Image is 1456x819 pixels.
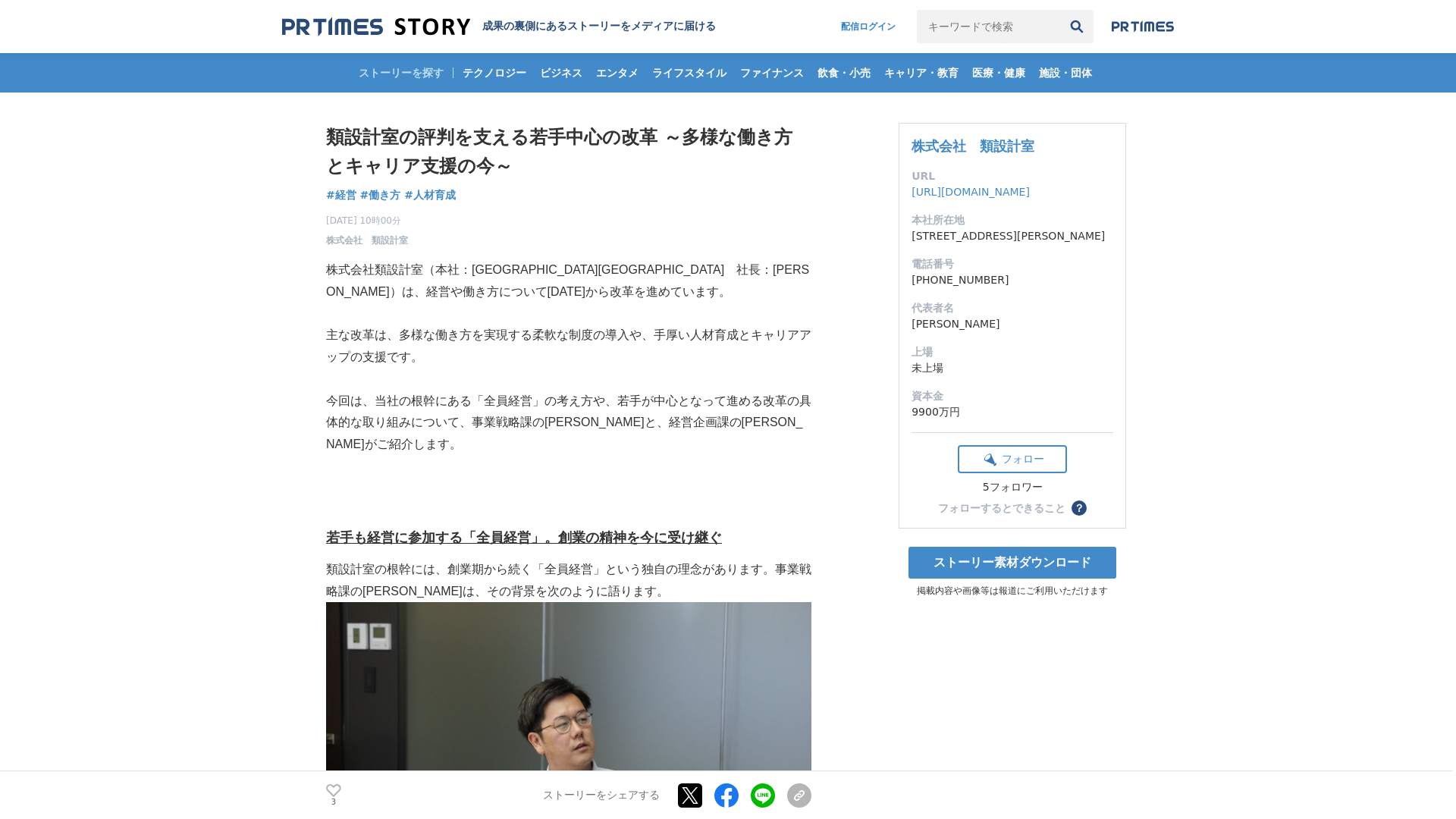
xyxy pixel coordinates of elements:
[543,789,660,802] p: ストーリーをシェアする
[646,53,733,93] a: ライフスタイル
[912,272,1113,288] dd: [PHONE_NUMBER]
[326,188,356,202] span: #経営
[457,66,532,80] span: テクノロジー
[360,187,401,203] a: #働き方
[734,53,810,93] a: ファイナンス
[912,360,1113,376] dd: 未上場
[534,66,588,80] span: ビジネス
[590,66,645,80] span: エンタメ
[1112,20,1174,33] img: prtimes
[899,585,1126,598] p: 掲載内容や画像等は報道にご利用いただけます
[326,214,408,227] span: [DATE] 10時00分
[912,186,1030,198] a: [URL][DOMAIN_NAME]
[326,799,341,806] p: 3
[1074,503,1084,513] span: ？
[912,300,1113,316] dt: 代表者名
[966,53,1031,93] a: 医療・健康
[912,388,1113,404] dt: 資本金
[282,17,716,37] a: 成果の裏側にあるストーリーをメディアに届ける 成果の裏側にあるストーリーをメディアに届ける
[457,53,532,93] a: テクノロジー
[912,344,1113,360] dt: 上場
[958,481,1067,494] div: 5フォロワー
[912,256,1113,272] dt: 電話番号
[282,17,470,37] img: 成果の裏側にあるストーリーをメディアに届ける
[360,188,401,202] span: #働き方
[326,187,356,203] a: #経営
[912,228,1113,244] dd: [STREET_ADDRESS][PERSON_NAME]
[912,168,1113,184] dt: URL
[326,325,811,369] p: 主な改革は、多様な働き方を実現する柔軟な制度の導入や、手厚い人材育成とキャリアアップの支援です。
[326,559,811,603] p: 類設計室の根幹には、創業期から続く「全員経営」という独自の理念があります。事業戦略課の[PERSON_NAME]は、その背景を次のように語ります。
[958,445,1067,473] button: フォロー
[534,53,588,93] a: ビジネス
[966,66,1031,80] span: 医療・健康
[878,66,965,80] span: キャリア・教育
[908,547,1116,579] a: ストーリー素材ダウンロード
[811,66,877,80] span: 飲食・小売
[590,53,645,93] a: エンタメ
[912,212,1113,228] dt: 本社所在地
[826,10,911,43] a: 配信ログイン
[326,234,408,247] a: 株式会社 類設計室
[1033,66,1098,80] span: 施設・団体
[878,53,965,93] a: キャリア・教育
[404,188,456,202] span: #人材育成
[482,20,716,33] h2: 成果の裏側にあるストーリーをメディアに届ける
[917,10,1060,43] input: キーワードで検索
[1060,10,1094,43] button: 検索
[1072,500,1087,516] button: ？
[912,404,1113,420] dd: 9900万円
[1033,53,1098,93] a: 施設・団体
[811,53,877,93] a: 飲食・小売
[646,66,733,80] span: ライフスタイル
[326,259,811,303] p: 株式会社類設計室（本社：[GEOGRAPHIC_DATA][GEOGRAPHIC_DATA] 社長：[PERSON_NAME]）は、経営や働き方について[DATE]から改革を進めています。
[326,391,811,456] p: 今回は、当社の根幹にある「全員経営」の考え方や、若手が中心となって進める改革の具体的な取り組みについて、事業戦略課の[PERSON_NAME]と、経営企画課の[PERSON_NAME]がご紹介します。
[326,530,722,545] u: 若手も経営に参加する「全員経営」。創業の精神を今に受け継ぐ
[912,138,1034,154] a: 株式会社 類設計室
[734,66,810,80] span: ファイナンス
[404,187,456,203] a: #人材育成
[326,123,811,181] h1: 類設計室の評判を支える若手中心の改革 ～多様な働き方とキャリア支援の今～
[912,316,1113,332] dd: [PERSON_NAME]
[938,503,1065,513] div: フォローするとできること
